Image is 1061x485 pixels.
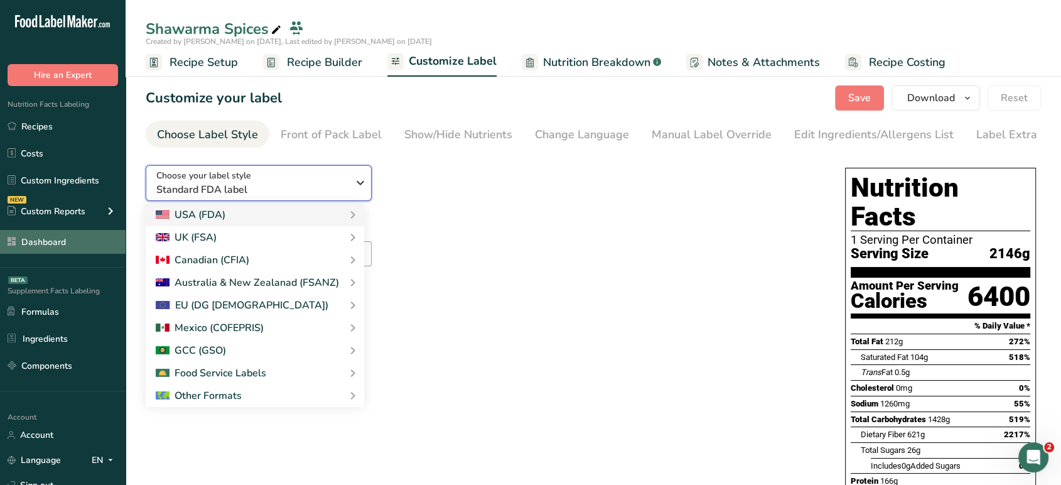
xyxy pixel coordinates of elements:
span: Total Fat [851,337,883,346]
section: % Daily Value * [851,319,1030,334]
span: 2 [1044,442,1054,452]
a: Customize Label [387,47,497,77]
span: Nutrition Breakdown [543,54,650,71]
div: Manual Label Override [652,126,772,143]
div: UK (FSA) [156,230,217,245]
span: 2146g [989,246,1030,262]
span: Recipe Builder [287,54,362,71]
span: Fat [861,368,893,377]
div: Food Service Labels [156,366,266,381]
span: 0% [1019,383,1030,393]
div: EN [92,453,118,468]
span: Customize Label [409,53,497,70]
div: Change Language [535,126,629,143]
span: Standard FDA label [156,182,348,197]
div: Choose Label Style [157,126,258,143]
span: Recipe Setup [170,54,238,71]
div: Shawarma Spices [146,18,284,40]
span: Includes Added Sugars [871,461,961,471]
div: NEW [8,196,26,204]
span: 272% [1009,337,1030,346]
div: Front of Pack Label [281,126,382,143]
i: Trans [861,368,881,377]
span: Total Sugars [861,445,905,455]
span: Download [907,90,955,106]
div: Custom Reports [8,205,85,218]
iframe: Intercom live chat [1018,442,1048,472]
span: Saturated Fat [861,352,908,362]
span: 621g [907,430,925,439]
img: 2Q== [156,346,170,355]
div: Mexico (COFEPRIS) [156,320,264,335]
a: Recipe Setup [146,48,238,77]
span: 212g [885,337,903,346]
span: Created by [PERSON_NAME] on [DATE], Last edited by [PERSON_NAME] on [DATE] [146,36,432,46]
span: Choose your label style [156,169,251,182]
a: Recipe Costing [845,48,945,77]
a: Language [8,449,61,471]
span: Sodium [851,399,878,408]
div: Show/Hide Nutrients [404,126,512,143]
span: Cholesterol [851,383,894,393]
div: Other Formats [156,388,242,403]
a: Notes & Attachments [686,48,820,77]
span: 0mg [896,383,912,393]
div: USA (FDA) [156,207,225,222]
button: Choose your label style Standard FDA label [146,165,372,201]
button: Save [835,85,884,111]
span: Dietary Fiber [861,430,905,439]
div: 6400 [967,280,1030,313]
button: Download [891,85,980,111]
div: Canadian (CFIA) [156,253,249,268]
div: Amount Per Serving [851,280,959,292]
h1: Nutrition Facts [851,173,1030,231]
a: Nutrition Breakdown [522,48,661,77]
span: 2217% [1004,430,1030,439]
button: Reset [988,85,1041,111]
span: Save [848,90,871,106]
span: 55% [1014,399,1030,408]
span: 0g [902,461,910,471]
span: Reset [1001,90,1028,106]
span: 518% [1009,352,1030,362]
div: Edit Ingredients/Allergens List [794,126,954,143]
span: 1260mg [880,399,910,408]
span: 0.5g [895,368,910,377]
span: Recipe Costing [869,54,945,71]
div: 1 Serving Per Container [851,234,1030,246]
div: Calories [851,292,959,310]
span: 1428g [928,415,950,424]
span: Total Carbohydrates [851,415,926,424]
h1: Customize your label [146,88,282,109]
div: Label Extra Info [976,126,1060,143]
span: 104g [910,352,928,362]
div: BETA [8,276,28,284]
button: Hire an Expert [8,64,118,86]
span: Notes & Attachments [708,54,820,71]
span: 26g [907,445,920,455]
span: 519% [1009,415,1030,424]
a: Recipe Builder [263,48,362,77]
span: Serving Size [851,246,929,262]
div: EU (DG [DEMOGRAPHIC_DATA]) [156,298,328,313]
div: Australia & New Zealanad (FSANZ) [156,275,339,290]
div: GCC (GSO) [156,343,226,358]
